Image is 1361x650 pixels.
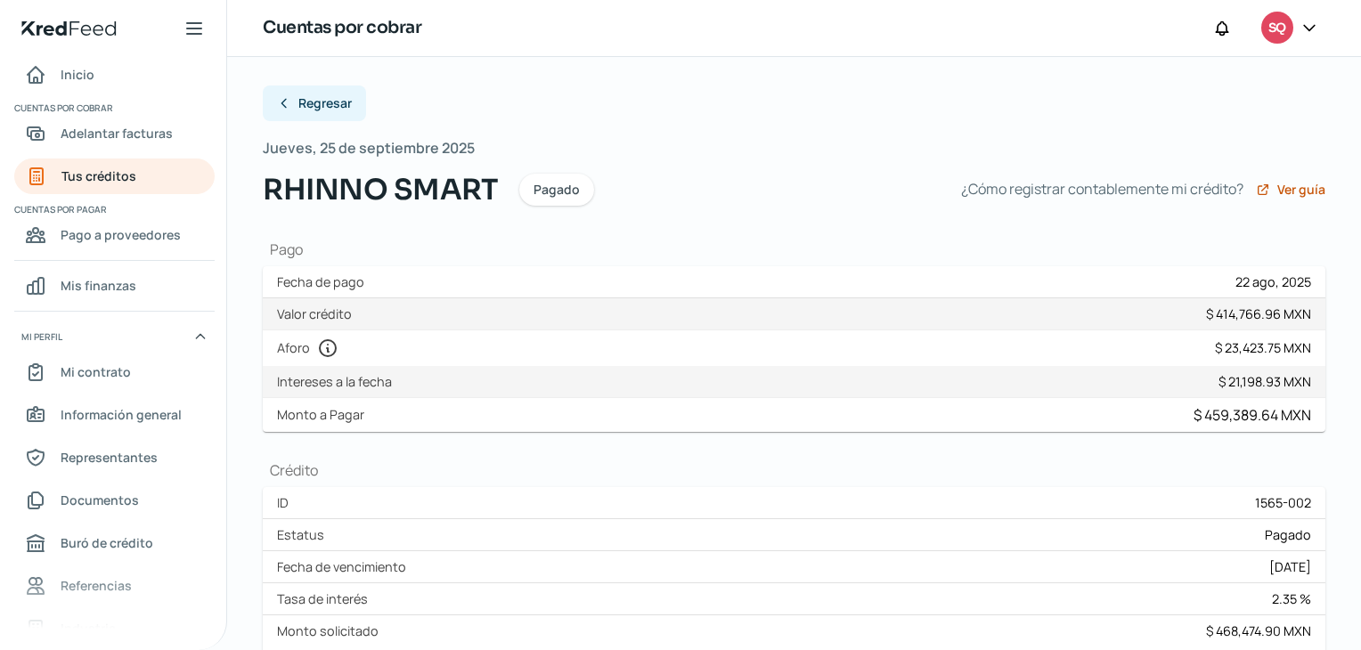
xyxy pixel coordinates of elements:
[14,440,215,475] a: Representantes
[14,397,215,433] a: Información general
[14,100,212,116] span: Cuentas por cobrar
[961,176,1243,202] span: ¿Cómo registrar contablemente mi crédito?
[61,274,136,297] span: Mis finanzas
[61,63,94,85] span: Inicio
[1235,273,1311,290] div: 22 ago, 2025
[1194,405,1311,425] div: $ 459,389.64 MXN
[14,158,215,194] a: Tus créditos
[1215,339,1311,356] div: $ 23,423.75 MXN
[277,273,371,290] label: Fecha de pago
[14,483,215,518] a: Documentos
[277,373,399,390] label: Intereses a la fecha
[61,489,139,511] span: Documentos
[1256,183,1325,197] a: Ver guía
[14,116,215,151] a: Adelantar facturas
[263,460,1325,480] h1: Crédito
[1206,305,1311,322] div: $ 414,766.96 MXN
[14,354,215,390] a: Mi contrato
[263,85,366,121] button: Regresar
[263,240,1325,259] h1: Pago
[14,611,215,646] a: Industria
[263,135,475,161] span: Jueves, 25 de septiembre 2025
[21,329,62,345] span: Mi perfil
[61,574,132,597] span: Referencias
[1255,494,1311,511] div: 1565-002
[277,494,296,511] label: ID
[14,268,215,304] a: Mis finanzas
[1269,558,1311,575] div: [DATE]
[61,617,116,639] span: Industria
[61,532,153,554] span: Buró de crédito
[14,201,212,217] span: Cuentas por pagar
[61,223,181,246] span: Pago a proveedores
[277,305,359,322] label: Valor crédito
[1206,622,1311,639] div: $ 468,474.90 MXN
[61,403,182,426] span: Información general
[534,183,580,196] span: Pagado
[277,590,375,607] label: Tasa de interés
[1268,18,1285,39] span: SQ
[298,97,352,110] span: Regresar
[61,361,131,383] span: Mi contrato
[277,406,371,423] label: Monto a Pagar
[263,15,421,41] h1: Cuentas por cobrar
[14,57,215,93] a: Inicio
[1277,183,1325,196] span: Ver guía
[277,337,346,359] label: Aforo
[1272,590,1311,607] div: 2.35 %
[277,526,331,543] label: Estatus
[1218,373,1311,390] div: $ 21,198.93 MXN
[61,446,158,468] span: Representantes
[1265,526,1311,543] span: Pagado
[14,525,215,561] a: Buró de crédito
[14,568,215,604] a: Referencias
[277,558,413,575] label: Fecha de vencimiento
[263,168,498,211] span: RHINNO SMART
[277,622,386,639] label: Monto solicitado
[61,122,173,144] span: Adelantar facturas
[14,217,215,253] a: Pago a proveedores
[61,165,136,187] span: Tus créditos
